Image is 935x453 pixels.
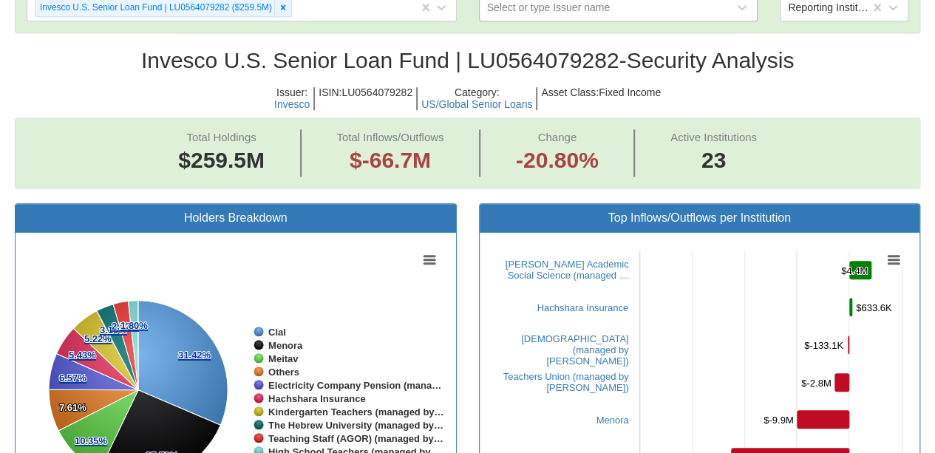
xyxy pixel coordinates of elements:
tspan: 31.42% [178,350,211,361]
tspan: Others [268,367,299,378]
tspan: 6.57% [59,372,86,384]
tspan: $4.4M [841,265,868,276]
span: Total Holdings [186,131,256,143]
a: Menora [596,415,629,426]
tspan: Meitav [268,353,299,364]
h2: Invesco U.S. Senior Loan Fund | LU0564079282 - Security Analysis [15,48,920,72]
tspan: Hachshara Insurance [268,393,366,404]
span: $259.5M [178,148,265,172]
tspan: Clal [268,327,286,338]
h5: Issuer : [271,87,315,110]
h5: ISIN : LU0564079282 [315,87,418,110]
span: -20.80% [516,145,599,177]
a: Teachers Union (managed by [PERSON_NAME]) [503,371,629,393]
a: Hachshara Insurance [537,302,629,313]
h3: Holders Breakdown [27,211,445,225]
tspan: 5.43% [69,350,96,361]
tspan: $-2.8M [801,378,831,389]
tspan: 5.22% [84,333,112,344]
a: [PERSON_NAME] Academic Social Science (managed … [506,259,629,281]
tspan: 1.80% [120,320,148,331]
tspan: 10.35% [75,435,108,446]
span: 23 [670,145,757,177]
tspan: $633.6K [856,302,892,313]
tspan: 7.61% [59,402,86,413]
tspan: 3.16% [100,324,127,336]
tspan: $-133.1K [804,340,843,351]
span: Active Institutions [670,131,757,143]
span: Change [537,131,577,143]
tspan: Teaching Staff (AGOR) (managed by… [268,433,443,444]
h3: Top Inflows/Outflows per Institution [491,211,909,225]
button: US/Global Senior Loans [421,99,532,110]
tspan: Kindergarten Teachers (managed by… [268,406,443,418]
span: $-66.7M [350,148,431,172]
tspan: $-9.9M [764,415,793,426]
h5: Asset Class : Fixed Income [537,87,664,110]
tspan: Menora [268,340,303,351]
span: Total Inflows/Outflows [336,131,443,143]
button: Invesco [274,99,310,110]
a: [DEMOGRAPHIC_DATA] (managed by [PERSON_NAME]) [521,333,628,367]
tspan: The Hebrew University (managed by… [268,420,443,431]
h5: Category : [418,87,537,110]
tspan: Electricity Company Pension (mana… [268,380,441,391]
tspan: 2.72% [112,321,139,332]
